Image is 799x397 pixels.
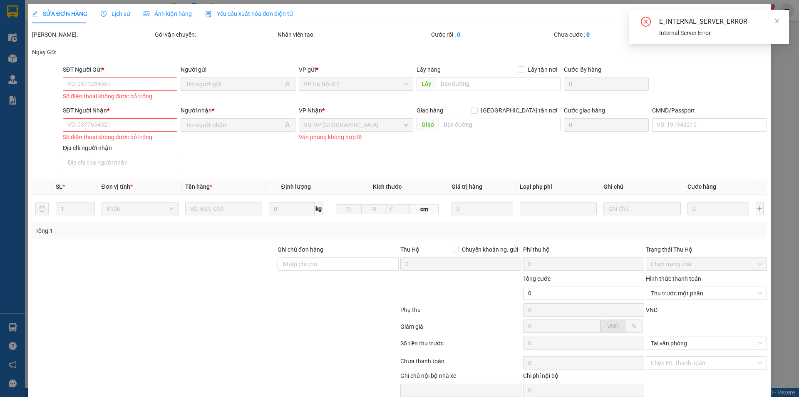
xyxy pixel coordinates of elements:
label: Số tiền thu trước [400,340,444,347]
span: Ảnh kiện hàng [144,10,192,17]
span: edit [32,11,38,17]
span: Giao [417,118,439,131]
div: Văn phòng không hợp lệ [299,132,413,142]
span: % [632,323,636,330]
input: D [336,204,362,214]
span: Lấy hàng [417,66,441,73]
div: SĐT Người Nhận [63,106,177,115]
input: Dọc đường [439,118,561,131]
label: Cước lấy hàng [564,66,601,73]
span: Định lượng [281,183,310,190]
span: Tại văn phòng [651,337,762,350]
div: Số điện thoại không được bỏ trống [63,132,177,142]
div: Ngày GD: [32,47,153,57]
span: Tổng cước [523,275,551,282]
div: Chi phí nội bộ [523,371,644,384]
input: Ghi chú đơn hàng [278,257,399,271]
div: Người nhận [181,106,295,115]
button: plus [756,202,764,215]
span: close-circle [641,17,651,28]
input: 0 [452,202,514,215]
img: icon [205,11,212,17]
input: VD: Bàn, Ghế [185,202,262,215]
span: close [774,18,780,24]
span: VND [646,307,658,313]
span: SL [56,183,62,190]
span: VP Hà Nội X.E [304,78,408,90]
b: 0 [457,31,460,38]
input: R [361,204,387,214]
input: Ghi Chú [603,202,680,215]
span: [GEOGRAPHIC_DATA] tận nơi [478,106,561,115]
input: Cước lấy hàng [564,77,649,91]
span: user [285,122,290,128]
span: picture [144,11,149,17]
div: Chưa thanh toán [399,357,522,371]
input: 0 [523,337,644,350]
div: E_INTERNAL_SERVER_ERROR [659,17,779,27]
th: Loại phụ phí [516,179,600,195]
div: Nhân viên tạo: [278,30,429,39]
th: Ghi chú [600,179,684,195]
span: Giao hàng [417,107,443,114]
span: Yêu cầu xuất hóa đơn điện tử [205,10,293,17]
span: SỬA ĐƠN HÀNG [32,10,87,17]
span: VND [607,323,619,330]
div: Chưa cước : [554,30,675,39]
div: SĐT Người Gửi [63,65,177,74]
span: Chuyển khoản ng. gửi [459,245,521,254]
input: Dọc đường [436,77,561,90]
div: Phụ thu [399,305,522,320]
button: Close [748,4,771,27]
span: Chọn trạng thái [651,258,762,270]
input: Địa chỉ của người nhận [63,156,177,169]
div: Ghi chú nội bộ nhà xe [400,371,521,384]
span: Thu trước một phần [651,287,762,300]
span: Đơn vị tính [102,183,133,190]
div: Người gửi [181,65,295,74]
div: Internal Server Error [659,28,779,37]
span: Giá trị hàng [452,183,482,190]
span: Lấy tận nơi [524,65,561,74]
button: delete [35,202,49,215]
input: 0 [687,202,749,215]
input: C [387,204,410,214]
span: Thu Hộ [400,246,419,253]
div: Số điện thoại không được bỏ trống [63,92,177,101]
label: Hình thức thanh toán [646,275,701,282]
div: Trạng thái Thu Hộ [646,245,767,254]
div: VP gửi [299,65,413,74]
div: Phí thu hộ [523,245,644,257]
span: Kích thước [373,183,402,190]
div: Giảm giá [399,322,522,337]
span: kg [315,202,323,215]
label: Ghi chú đơn hàng [278,246,323,253]
span: Lấy [417,77,436,90]
input: Tên người gửi [186,80,283,89]
span: Lịch sử [101,10,130,17]
div: [PERSON_NAME]: [32,30,153,39]
span: VP Nhận [299,107,322,114]
span: user [285,81,290,87]
span: cm [410,204,438,214]
b: 0 [586,31,590,38]
div: CMND/Passport [652,106,767,115]
span: Khác [107,202,174,215]
div: Địa chỉ người nhận [63,143,177,152]
div: Cước rồi : [431,30,552,39]
input: Cước giao hàng [564,118,649,132]
span: Tên hàng [185,183,212,190]
div: Tổng: 1 [35,226,308,235]
input: Tên người nhận [186,120,283,130]
span: clock-circle [101,11,107,17]
div: Gói vận chuyển: [155,30,276,39]
label: Cước giao hàng [564,107,605,114]
span: Cước hàng [687,183,716,190]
